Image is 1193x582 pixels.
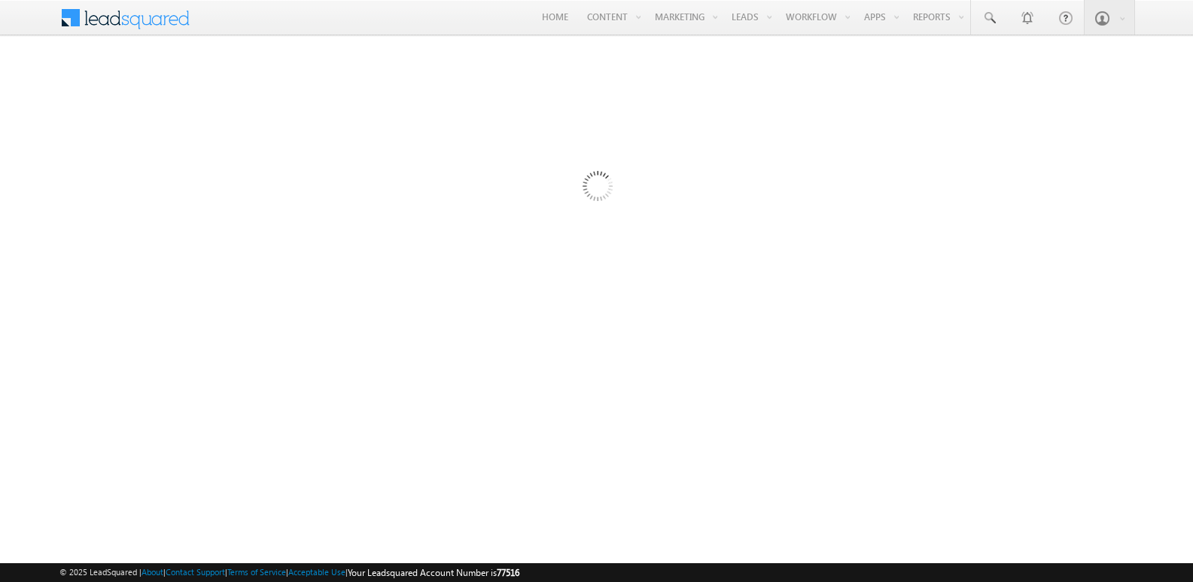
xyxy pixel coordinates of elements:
[59,565,519,580] span: © 2025 LeadSquared | | | | |
[348,567,519,578] span: Your Leadsquared Account Number is
[166,567,225,577] a: Contact Support
[142,567,163,577] a: About
[497,567,519,578] span: 77516
[288,567,345,577] a: Acceptable Use
[519,111,674,267] img: Loading...
[227,567,286,577] a: Terms of Service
